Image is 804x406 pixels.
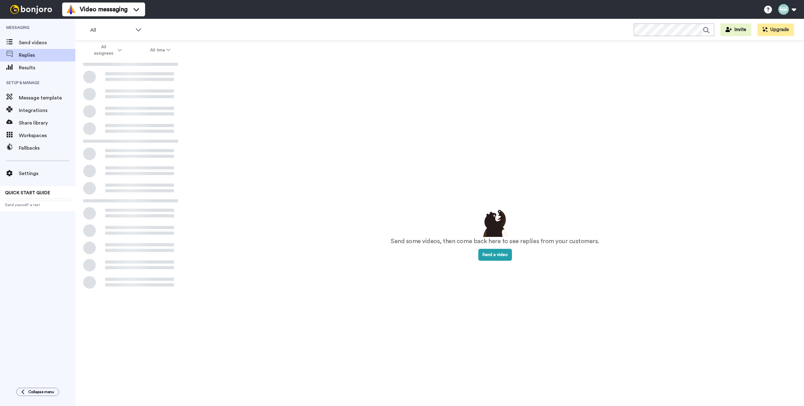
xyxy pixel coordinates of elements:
span: Replies [19,51,75,59]
span: Video messaging [80,5,128,14]
button: All assignees [77,41,136,59]
span: Results [19,64,75,72]
button: All time [136,45,185,56]
img: bj-logo-header-white.svg [8,5,55,14]
span: Message template [19,94,75,102]
span: Workspaces [19,132,75,139]
span: Send yourself a test [5,202,70,207]
span: QUICK START GUIDE [5,191,50,195]
span: All assignees [91,44,117,56]
span: Send videos [19,39,75,46]
span: Settings [19,170,75,177]
span: Share library [19,119,75,127]
span: All [90,26,132,34]
span: Integrations [19,107,75,114]
button: Send a video [478,249,512,261]
p: Send some videos, then come back here to see replies from your customers. [391,237,599,246]
a: Send a video [478,253,512,257]
img: results-emptystates.png [479,208,511,237]
button: Upgrade [758,24,794,36]
button: Collapse menu [16,388,59,396]
span: Fallbacks [19,144,75,152]
img: vm-color.svg [66,4,76,14]
button: Invite [720,24,751,36]
span: Collapse menu [28,389,54,394]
